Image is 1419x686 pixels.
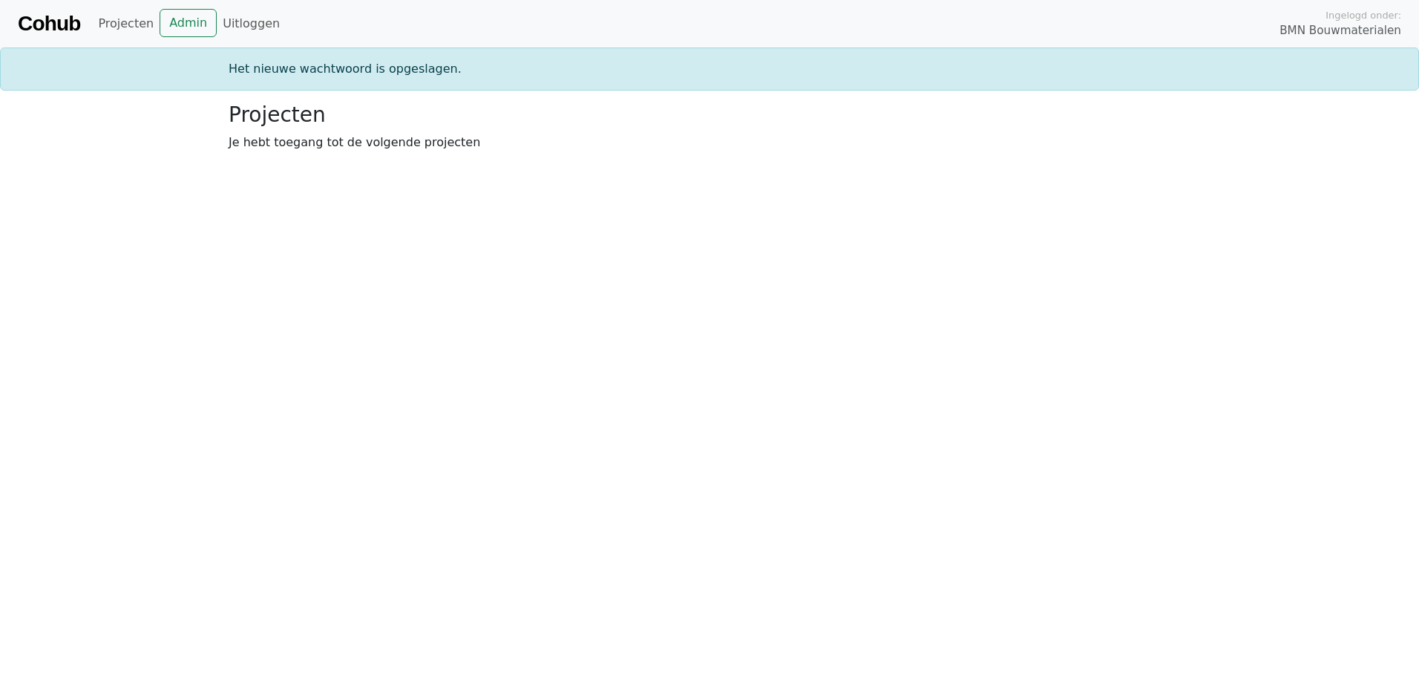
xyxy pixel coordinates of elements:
span: Ingelogd onder: [1325,8,1401,22]
a: Uitloggen [217,9,286,39]
a: Admin [160,9,217,37]
a: Projecten [92,9,160,39]
div: Het nieuwe wachtwoord is opgeslagen. [220,60,1199,78]
h3: Projecten [229,102,1190,128]
p: Je hebt toegang tot de volgende projecten [229,134,1190,151]
span: BMN Bouwmaterialen [1279,22,1401,39]
a: Cohub [18,6,80,42]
